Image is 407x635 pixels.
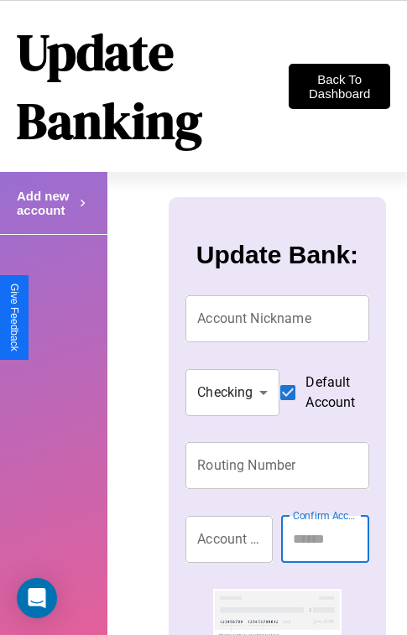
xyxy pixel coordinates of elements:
[289,64,390,109] button: Back To Dashboard
[17,189,76,217] h4: Add new account
[17,18,289,155] h1: Update Banking
[185,369,279,416] div: Checking
[17,578,57,618] div: Open Intercom Messenger
[305,372,355,413] span: Default Account
[196,241,358,269] h3: Update Bank:
[8,284,20,351] div: Give Feedback
[293,508,360,523] label: Confirm Account Number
